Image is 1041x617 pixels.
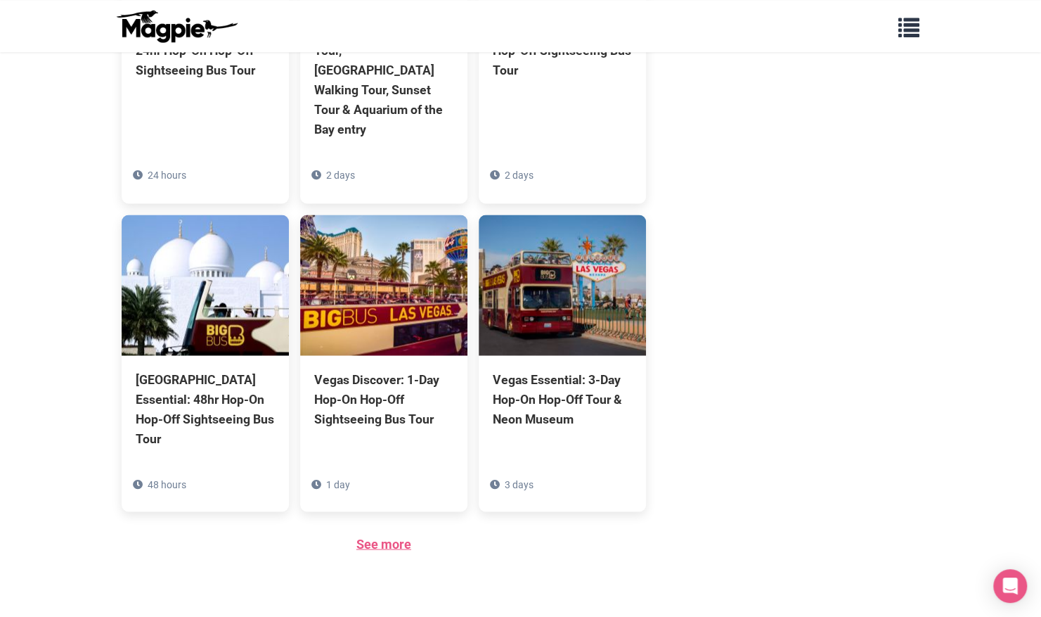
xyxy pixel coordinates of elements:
[122,215,289,512] a: [GEOGRAPHIC_DATA] Essential: 48hr Hop-On Hop-Off Sightseeing Bus Tour 48 hours
[356,536,411,551] a: See more
[314,369,453,428] div: Vegas Discover: 1-Day Hop-On Hop-Off Sightseeing Bus Tour
[505,170,534,181] span: 2 days
[326,170,355,181] span: 2 days
[993,569,1027,603] div: Open Intercom Messenger
[479,215,646,355] img: Vegas Essential: 3-Day Hop-On Hop-Off Tour & Neon Museum
[505,478,534,490] span: 3 days
[148,170,186,181] span: 24 hours
[326,478,350,490] span: 1 day
[493,369,632,428] div: Vegas Essential: 3-Day Hop-On Hop-Off Tour & Neon Museum
[314,1,453,140] div: San Francisco Explore: 48-Hour Hop-On Hop-Off Tour, [GEOGRAPHIC_DATA] Walking Tour, Sunset Tour &...
[122,215,289,355] img: Abu Dhabi Essential: 48hr Hop-On Hop-Off Sightseeing Bus Tour
[479,215,646,492] a: Vegas Essential: 3-Day Hop-On Hop-Off Tour & Neon Museum 3 days
[136,369,275,449] div: [GEOGRAPHIC_DATA] Essential: 48hr Hop-On Hop-Off Sightseeing Bus Tour
[148,478,186,490] span: 48 hours
[113,9,240,43] img: logo-ab69f6fb50320c5b225c76a69d11143b.png
[300,215,467,492] a: Vegas Discover: 1-Day Hop-On Hop-Off Sightseeing Bus Tour 1 day
[300,215,467,355] img: Vegas Discover: 1-Day Hop-On Hop-Off Sightseeing Bus Tour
